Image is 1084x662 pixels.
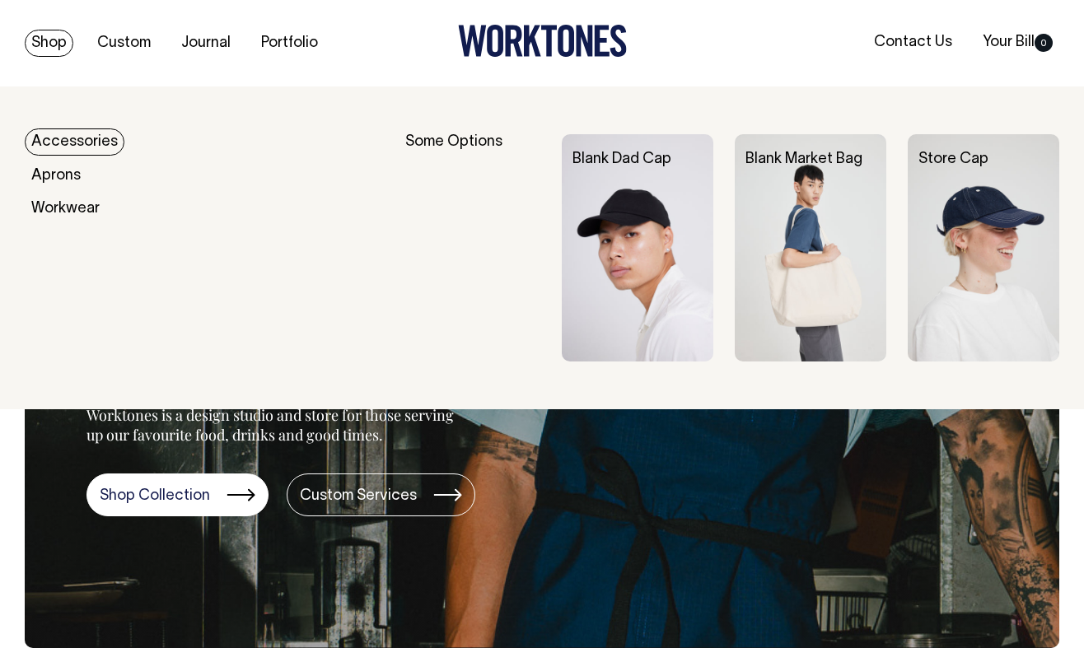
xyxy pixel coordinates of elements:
a: Blank Dad Cap [572,152,671,166]
a: Portfolio [255,30,325,57]
a: Store Cap [918,152,988,166]
a: Custom Services [287,473,475,516]
a: Custom [91,30,157,57]
div: Some Options [405,134,540,361]
a: Shop Collection [86,473,269,516]
span: 0 [1035,34,1053,52]
a: Your Bill0 [976,29,1059,56]
img: Blank Dad Cap [562,134,713,361]
p: Worktones is a design studio and store for those serving up our favourite food, drinks and good t... [86,405,461,445]
a: Journal [175,30,237,57]
a: Workwear [25,195,106,222]
a: Blank Market Bag [745,152,862,166]
img: Store Cap [908,134,1059,361]
a: Shop [25,30,73,57]
a: Aprons [25,162,87,189]
a: Accessories [25,128,124,156]
a: Contact Us [867,29,959,56]
img: Blank Market Bag [735,134,886,361]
